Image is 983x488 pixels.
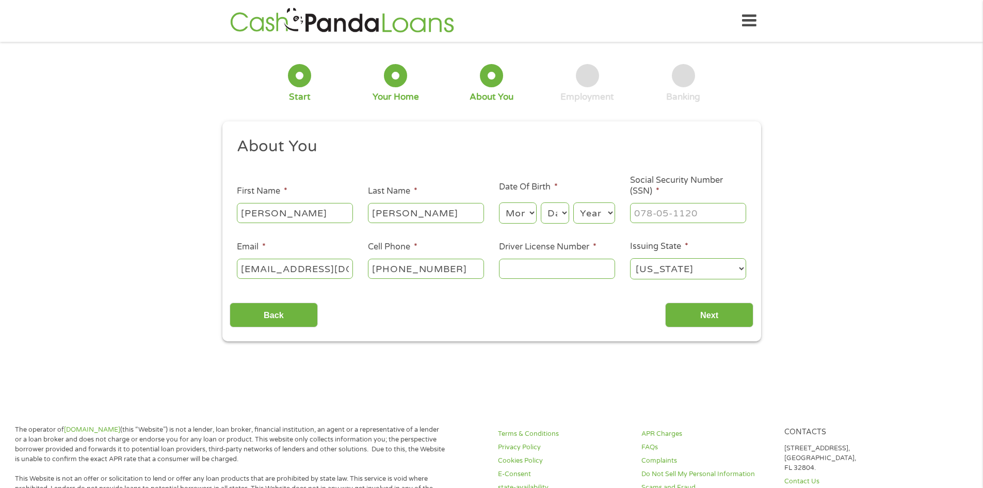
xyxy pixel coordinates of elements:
a: Contact Us [784,477,915,486]
input: (541) 754-3010 [368,259,484,278]
img: GetLoanNow Logo [227,6,457,36]
input: john@gmail.com [237,259,353,278]
label: Last Name [368,186,417,197]
div: Banking [666,91,700,103]
a: E-Consent [498,469,629,479]
div: Start [289,91,311,103]
p: The operator of (this “Website”) is not a lender, loan broker, financial institution, an agent or... [15,425,445,464]
label: Social Security Number (SSN) [630,175,746,197]
label: First Name [237,186,287,197]
a: Privacy Policy [498,443,629,452]
input: Back [230,303,318,328]
input: Smith [368,203,484,223]
h4: Contacts [784,428,915,437]
label: Email [237,242,266,253]
label: Cell Phone [368,242,417,253]
div: Employment [560,91,614,103]
a: Terms & Conditions [498,429,629,439]
a: [DOMAIN_NAME] [64,426,120,434]
a: Do Not Sell My Personal Information [641,469,772,479]
label: Issuing State [630,241,688,252]
h2: About You [237,136,738,157]
div: Your Home [373,91,419,103]
a: FAQs [641,443,772,452]
a: APR Charges [641,429,772,439]
input: 078-05-1120 [630,203,746,223]
input: Next [665,303,753,328]
input: John [237,203,353,223]
label: Date Of Birth [499,182,558,193]
p: [STREET_ADDRESS], [GEOGRAPHIC_DATA], FL 32804. [784,444,915,473]
label: Driver License Number [499,242,597,253]
a: Cookies Policy [498,456,629,466]
a: Complaints [641,456,772,466]
div: About You [470,91,513,103]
